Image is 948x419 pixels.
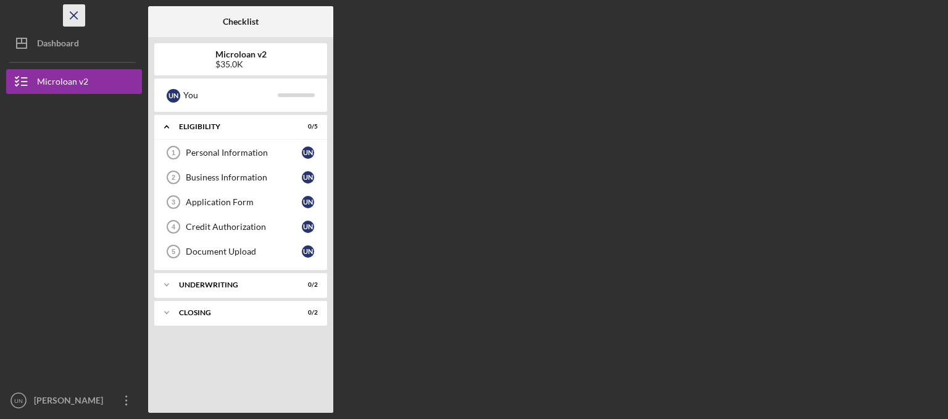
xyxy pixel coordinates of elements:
[215,49,267,59] b: Microloan v2
[296,309,318,316] div: 0 / 2
[179,309,287,316] div: Closing
[186,172,302,182] div: Business Information
[6,31,142,56] button: Dashboard
[302,221,314,233] div: U N
[186,247,302,256] div: Document Upload
[172,223,176,231] tspan: 4
[167,89,180,103] div: U N
[296,281,318,289] div: 0 / 2
[215,59,267,69] div: $35.0K
[179,281,287,289] div: Underwriting
[160,214,321,239] a: 4Credit AuthorizationUN
[296,123,318,130] div: 0 / 5
[302,146,314,159] div: U N
[160,140,321,165] a: 1Personal InformationUN
[186,148,302,158] div: Personal Information
[37,69,88,97] div: Microloan v2
[186,222,302,232] div: Credit Authorization
[172,149,175,156] tspan: 1
[172,248,175,255] tspan: 5
[160,239,321,264] a: 5Document UploadUN
[6,69,142,94] button: Microloan v2
[6,388,142,413] button: UN[PERSON_NAME]
[302,171,314,184] div: U N
[31,388,111,416] div: [PERSON_NAME]
[183,85,278,106] div: You
[160,165,321,190] a: 2Business InformationUN
[186,197,302,207] div: Application Form
[160,190,321,214] a: 3Application FormUN
[172,174,175,181] tspan: 2
[179,123,287,130] div: Eligibility
[302,196,314,208] div: U N
[14,397,23,404] text: UN
[37,31,79,59] div: Dashboard
[223,17,259,27] b: Checklist
[302,245,314,258] div: U N
[172,198,175,206] tspan: 3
